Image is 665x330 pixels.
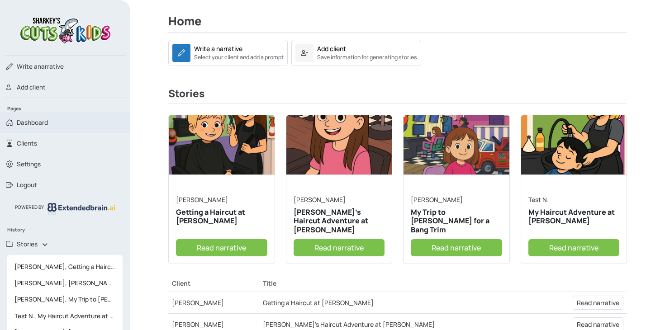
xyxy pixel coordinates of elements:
a: Test N., My Haircut Adventure at [PERSON_NAME] [7,308,123,324]
span: [PERSON_NAME], My Trip to [PERSON_NAME] for a Bang Trim [11,291,119,307]
span: Stories [17,240,38,249]
a: Getting a Haircut at [PERSON_NAME] [263,298,374,307]
h5: My Trip to [PERSON_NAME] for a Bang Trim [411,208,502,234]
a: Write a narrativeSelect your client and add a prompt [168,48,288,57]
span: Settings [17,160,41,169]
span: Add client [17,83,46,92]
h5: My Haircut Adventure at [PERSON_NAME] [528,208,620,225]
img: logo [47,203,115,215]
a: Write a narrativeSelect your client and add a prompt [168,40,288,66]
img: narrative [286,115,392,174]
a: Add clientSave information for generating stories [291,48,421,57]
a: Read narrative [573,296,623,310]
a: [PERSON_NAME], [PERSON_NAME]'s Haircut Adventure at [PERSON_NAME] [7,275,123,291]
a: [PERSON_NAME] [172,320,224,329]
span: Test N., My Haircut Adventure at [PERSON_NAME] [11,308,119,324]
a: [PERSON_NAME], Getting a Haircut at [PERSON_NAME] [7,259,123,275]
small: Select your client and add a prompt [194,53,284,61]
h2: Home [168,14,627,33]
a: Test N. [528,195,549,204]
a: Read narrative [528,239,620,256]
a: Add clientSave information for generating stories [291,40,421,66]
th: Client [168,275,259,292]
span: Write a [17,62,38,71]
img: narrative [521,115,627,174]
a: Read narrative [411,239,502,256]
a: Read narrative [176,239,267,256]
a: [PERSON_NAME] [411,195,463,204]
div: Add client [317,44,346,53]
a: Read narrative [294,239,385,256]
h3: Stories [168,88,627,104]
span: Logout [17,180,37,189]
a: [PERSON_NAME] [294,195,346,204]
a: [PERSON_NAME] [176,195,228,204]
h5: [PERSON_NAME]'s Haircut Adventure at [PERSON_NAME] [294,208,385,234]
img: narrative [169,115,275,174]
span: narrative [17,62,64,71]
th: Title [259,275,538,292]
span: [PERSON_NAME], Getting a Haircut at [PERSON_NAME] [11,259,119,275]
a: [PERSON_NAME]'s Haircut Adventure at [PERSON_NAME] [263,320,435,329]
img: narrative [404,115,509,174]
span: Clients [17,139,37,148]
h5: Getting a Haircut at [PERSON_NAME] [176,208,267,225]
span: [PERSON_NAME], [PERSON_NAME]'s Haircut Adventure at [PERSON_NAME] [11,275,119,291]
a: [PERSON_NAME], My Trip to [PERSON_NAME] for a Bang Trim [7,291,123,307]
a: [PERSON_NAME] [172,298,224,307]
span: Dashboard [17,118,48,127]
small: Save information for generating stories [317,53,417,61]
img: logo [18,14,113,45]
div: Write a narrative [194,44,242,53]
